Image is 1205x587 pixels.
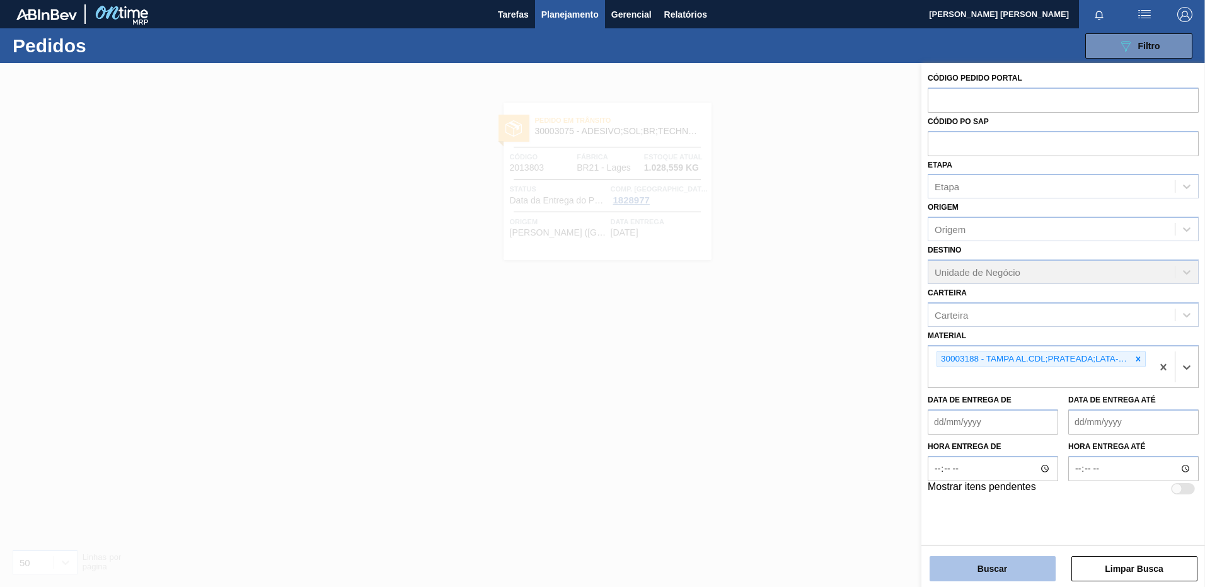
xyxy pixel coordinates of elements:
[1068,409,1199,435] input: dd/mm/yyyy
[1085,33,1192,59] button: Filtro
[16,9,77,20] img: TNhmsLtSVTkK8tSr43FrP2fwEKptu5GPRR3wAAAABJRU5ErkJggg==
[1079,6,1119,23] button: Notificações
[1068,396,1156,404] label: Data de Entrega até
[611,7,652,22] span: Gerencial
[928,409,1058,435] input: dd/mm/yyyy
[935,309,968,320] div: Carteira
[928,331,966,340] label: Material
[935,181,959,192] div: Etapa
[928,481,1036,496] label: Mostrar itens pendentes
[1137,7,1152,22] img: userActions
[928,396,1012,404] label: Data de Entrega de
[13,38,201,53] h1: Pedidos
[1138,41,1160,51] span: Filtro
[928,74,1022,83] label: Código Pedido Portal
[541,7,599,22] span: Planejamento
[928,203,959,212] label: Origem
[928,246,961,254] label: Destino
[664,7,707,22] span: Relatórios
[937,351,1131,367] div: 30003188 - TAMPA AL.CDL;PRATEADA;LATA-AUTOMATICA;
[928,438,1058,456] label: Hora entrega de
[928,117,989,126] label: Códido PO SAP
[498,7,529,22] span: Tarefas
[928,288,967,297] label: Carteira
[928,161,952,169] label: Etapa
[1068,438,1199,456] label: Hora entrega até
[935,224,966,235] div: Origem
[1177,7,1192,22] img: Logout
